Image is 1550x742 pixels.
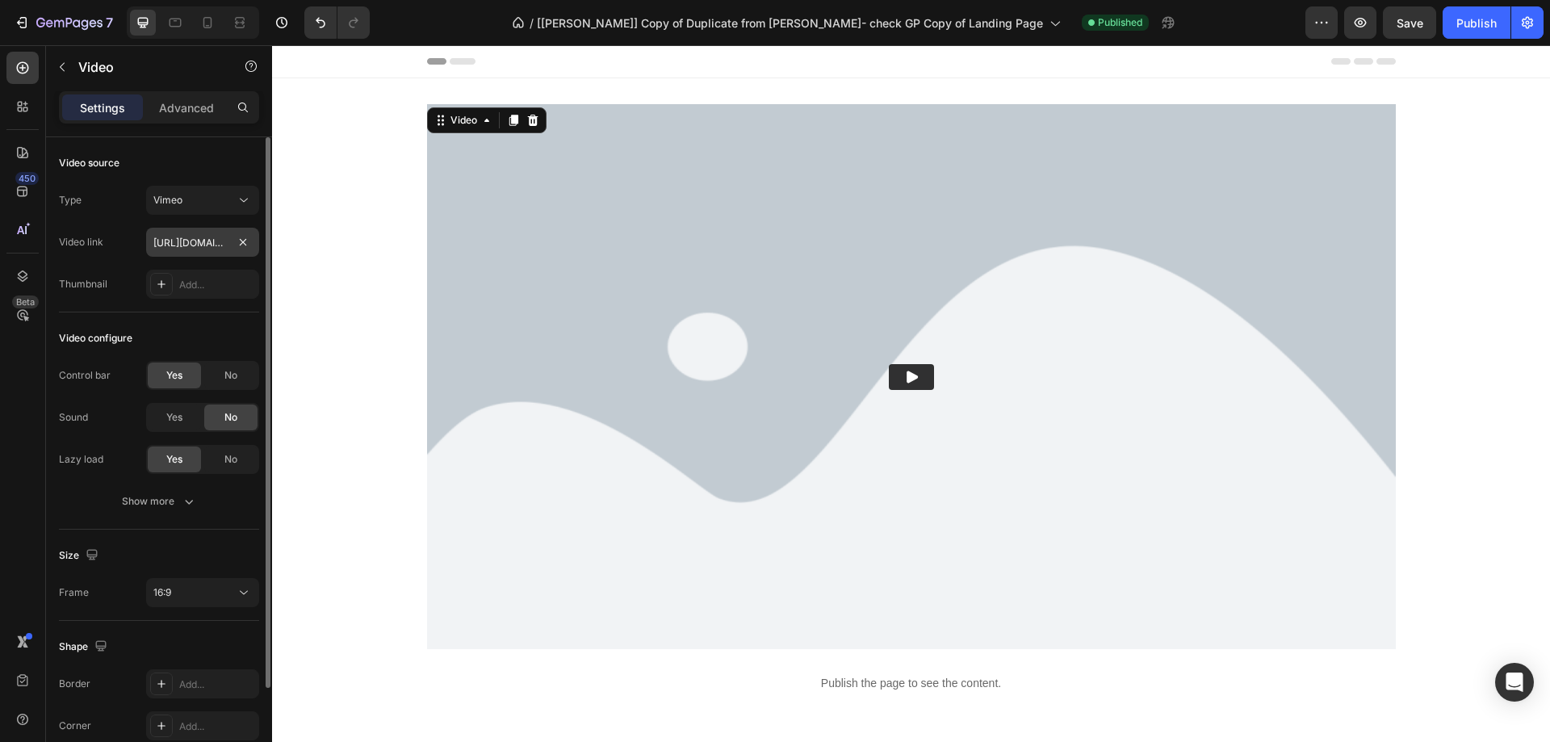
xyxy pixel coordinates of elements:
[617,319,662,345] button: Play
[59,545,102,567] div: Size
[146,228,259,257] input: Insert video url here
[122,493,197,509] div: Show more
[59,368,111,383] div: Control bar
[59,331,132,346] div: Video configure
[153,586,171,598] span: 16:9
[155,630,1124,647] p: Publish the page to see the content.
[304,6,370,39] div: Undo/Redo
[146,186,259,215] button: Vimeo
[179,278,255,292] div: Add...
[272,45,1550,742] iframe: To enrich screen reader interactions, please activate Accessibility in Grammarly extension settings
[179,677,255,692] div: Add...
[59,277,107,291] div: Thumbnail
[224,368,237,383] span: No
[59,156,119,170] div: Video source
[59,235,103,249] div: Video link
[166,368,182,383] span: Yes
[537,15,1043,31] span: [[PERSON_NAME]] Copy of Duplicate from [PERSON_NAME]- check GP Copy of Landing Page
[530,15,534,31] span: /
[59,452,103,467] div: Lazy load
[1456,15,1497,31] div: Publish
[153,194,182,206] span: Vimeo
[166,410,182,425] span: Yes
[59,193,82,208] div: Type
[1443,6,1510,39] button: Publish
[1383,6,1436,39] button: Save
[6,6,120,39] button: 7
[224,452,237,467] span: No
[12,296,39,308] div: Beta
[146,578,259,607] button: 16:9
[1495,663,1534,702] div: Open Intercom Messenger
[224,410,237,425] span: No
[159,99,214,116] p: Advanced
[80,99,125,116] p: Settings
[15,172,39,185] div: 450
[59,410,88,425] div: Sound
[1098,15,1142,30] span: Published
[78,57,216,77] p: Video
[175,68,208,82] div: Video
[106,13,113,32] p: 7
[179,719,255,734] div: Add...
[59,636,111,658] div: Shape
[59,677,90,691] div: Border
[166,452,182,467] span: Yes
[59,719,91,733] div: Corner
[59,487,259,516] button: Show more
[1397,16,1423,30] span: Save
[59,585,89,600] div: Frame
